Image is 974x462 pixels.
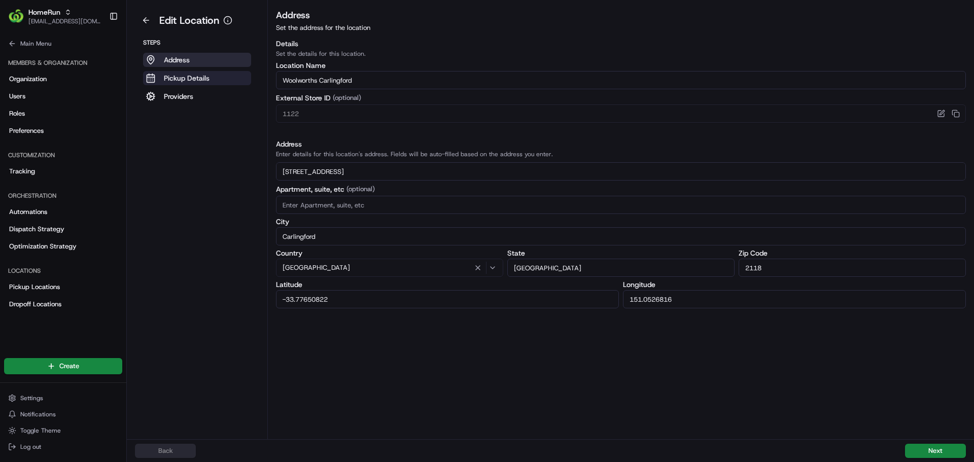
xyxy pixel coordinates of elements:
span: [GEOGRAPHIC_DATA] [283,263,350,272]
img: Kenrick Jones [10,175,26,191]
span: Knowledge Base [20,227,78,237]
input: Enter City [276,227,966,245]
a: Pickup Locations [4,279,122,295]
p: Set the address for the location [276,23,966,32]
a: Dispatch Strategy [4,221,122,237]
label: Longitude [623,281,966,288]
button: Main Menu [4,37,122,51]
h3: Address [276,139,966,149]
a: Preferences [4,123,122,139]
span: • [84,157,88,165]
div: Locations [4,263,122,279]
span: Log out [20,443,41,451]
span: API Documentation [96,227,163,237]
label: Location Name [276,62,966,69]
input: Enter Longitude [623,290,966,308]
a: Optimization Strategy [4,238,122,255]
div: Orchestration [4,188,122,204]
span: Toggle Theme [20,427,61,435]
label: Latitude [276,281,619,288]
img: Nash [10,10,30,30]
span: Dropoff Locations [9,300,61,309]
span: Automations [9,207,47,217]
input: Enter Zip Code [739,259,966,277]
p: Address [164,55,190,65]
span: (optional) [333,93,361,102]
img: HomeRun [8,8,24,24]
div: 📗 [10,228,18,236]
label: Country [276,250,503,257]
input: Enter External Store ID [276,104,966,123]
button: HomeRun [28,7,60,17]
button: Providers [143,89,251,103]
div: 💻 [86,228,94,236]
button: Create [4,358,122,374]
button: Start new chat [172,100,185,112]
a: Dropoff Locations [4,296,122,312]
span: [PERSON_NAME] [31,157,82,165]
label: Zip Code [739,250,966,257]
span: [DATE] [90,185,111,193]
span: • [84,185,88,193]
button: Pickup Details [143,71,251,85]
a: Users [4,88,122,104]
div: Start new chat [46,97,166,107]
button: Toggle Theme [4,423,122,438]
input: Enter State [507,259,735,277]
h3: Details [276,39,966,49]
button: Address [143,53,251,67]
input: Clear [26,65,167,76]
div: Customization [4,147,122,163]
a: Tracking [4,163,122,180]
p: Pickup Details [164,73,210,83]
label: State [507,250,735,257]
button: Next [905,444,966,458]
label: Apartment, suite, etc [276,185,966,194]
span: [DATE] [90,157,111,165]
a: 💻API Documentation [82,223,167,241]
h3: Address [276,8,966,22]
span: Dispatch Strategy [9,225,64,234]
h1: Edit Location [159,13,219,27]
span: Roles [9,109,25,118]
img: 6896339556228_8d8ce7a9af23287cc65f_72.jpg [21,97,40,115]
input: Enter Apartment, suite, etc [276,196,966,214]
p: Providers [164,91,193,101]
span: Users [9,92,25,101]
a: Automations [4,204,122,220]
button: HomeRunHomeRun[EMAIL_ADDRESS][DOMAIN_NAME] [4,4,105,28]
span: Pickup Locations [9,282,60,292]
p: Set the details for this location. [276,50,966,58]
span: Main Menu [20,40,51,48]
span: (optional) [346,185,375,194]
img: Kenrick Jones [10,148,26,164]
span: Organization [9,75,47,84]
p: Welcome 👋 [10,41,185,57]
div: Past conversations [10,132,65,140]
button: [EMAIL_ADDRESS][DOMAIN_NAME] [28,17,101,25]
button: See all [157,130,185,142]
input: Enter address [276,162,966,181]
button: Settings [4,391,122,405]
span: Pylon [101,252,123,259]
label: City [276,218,966,225]
span: [PERSON_NAME] [31,185,82,193]
a: Roles [4,105,122,122]
button: Notifications [4,407,122,421]
div: We're available if you need us! [46,107,140,115]
span: Settings [20,394,43,402]
span: Notifications [20,410,56,418]
button: Log out [4,440,122,454]
a: Powered byPylon [72,251,123,259]
span: Tracking [9,167,35,176]
div: Members & Organization [4,55,122,71]
a: 📗Knowledge Base [6,223,82,241]
button: [GEOGRAPHIC_DATA] [276,259,503,277]
p: Enter details for this location's address. Fields will be auto-filled based on the address you en... [276,150,966,158]
a: Organization [4,71,122,87]
span: Create [59,362,79,371]
p: Steps [143,39,251,47]
span: Optimization Strategy [9,242,77,251]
